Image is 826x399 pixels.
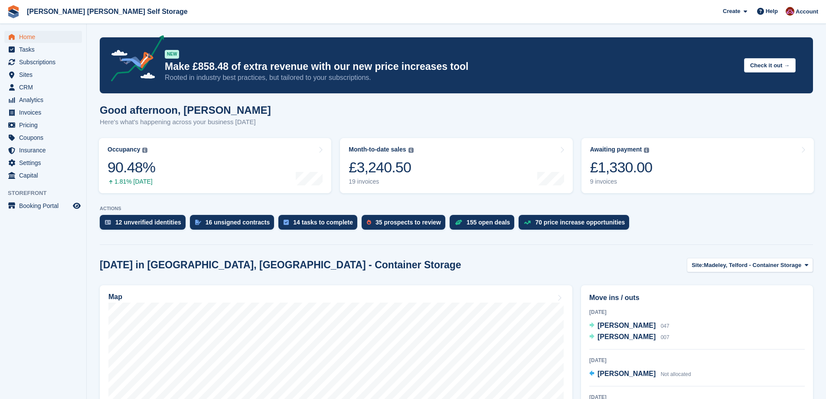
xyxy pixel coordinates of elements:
[704,261,801,270] span: Madeley, Telford - Container Storage
[278,215,362,234] a: 14 tasks to complete
[408,148,414,153] img: icon-info-grey-7440780725fd019a000dd9b08b2336e03edf1995a4989e88bcd33f0948082b44.svg
[100,259,461,271] h2: [DATE] in [GEOGRAPHIC_DATA], [GEOGRAPHIC_DATA] - Container Storage
[581,138,814,193] a: Awaiting payment £1,330.00 9 invoices
[165,50,179,59] div: NEW
[590,146,642,153] div: Awaiting payment
[4,81,82,93] a: menu
[19,106,71,119] span: Invoices
[4,119,82,131] a: menu
[142,148,147,153] img: icon-info-grey-7440780725fd019a000dd9b08b2336e03edf1995a4989e88bcd33f0948082b44.svg
[687,258,813,272] button: Site: Madeley, Telford - Container Storage
[4,94,82,106] a: menu
[589,356,805,364] div: [DATE]
[23,4,191,19] a: [PERSON_NAME] [PERSON_NAME] Self Storage
[190,215,279,234] a: 16 unsigned contracts
[19,43,71,56] span: Tasks
[19,144,71,156] span: Insurance
[165,73,737,82] p: Rooted in industry best practices, but tailored to your subscriptions.
[744,58,796,73] button: Check it out →
[293,219,353,226] div: 14 tasks to complete
[104,35,164,85] img: price-adjustments-announcement-icon-8257ccfd72463d97f412b2fc003d46551f7dbcb40ab6d574587a9cd5c0d94...
[19,56,71,68] span: Subscriptions
[4,132,82,144] a: menu
[19,69,71,81] span: Sites
[165,60,737,73] p: Make £858.48 of extra revenue with our new price increases tool
[796,7,818,16] span: Account
[589,308,805,316] div: [DATE]
[467,219,510,226] div: 155 open deals
[590,158,653,176] div: £1,330.00
[4,56,82,68] a: menu
[19,81,71,93] span: CRM
[105,220,111,225] img: verify_identity-adf6edd0f0f0b5bbfe63781bf79b02c33cf7c696d77639b501bdc392416b5a36.svg
[19,94,71,106] span: Analytics
[692,261,704,270] span: Site:
[108,158,155,176] div: 90.48%
[206,219,270,226] div: 16 unsigned contracts
[661,334,669,340] span: 007
[99,138,331,193] a: Occupancy 90.48% 1.81% [DATE]
[723,7,740,16] span: Create
[7,5,20,18] img: stora-icon-8386f47178a22dfd0bd8f6a31ec36ba5ce8667c1dd55bd0f319d3a0aa187defe.svg
[19,200,71,212] span: Booking Portal
[589,332,669,343] a: [PERSON_NAME] 007
[362,215,450,234] a: 35 prospects to review
[19,157,71,169] span: Settings
[349,146,406,153] div: Month-to-date sales
[195,220,201,225] img: contract_signature_icon-13c848040528278c33f63329250d36e43548de30e8caae1d1a13099fd9432cc5.svg
[661,371,691,377] span: Not allocated
[524,221,531,224] img: price_increase_opportunities-93ffe204e8149a01c8c9dc8f82e8f89637d9d84a8eef4429ea346261dce0b2c0.svg
[519,215,633,234] a: 70 price increase opportunities
[100,117,271,127] p: Here's what's happening across your business [DATE]
[455,219,462,225] img: deal-1b604bf984904fb50ccaf53a9ad4b4a5d6e5aea283cecdc64d6e3604feb123c2.svg
[4,43,82,56] a: menu
[661,323,669,329] span: 047
[8,189,86,198] span: Storefront
[108,293,122,301] h2: Map
[340,138,572,193] a: Month-to-date sales £3,240.50 19 invoices
[100,206,813,211] p: ACTIONS
[590,178,653,185] div: 9 invoices
[535,219,625,226] div: 70 price increase opportunities
[644,148,649,153] img: icon-info-grey-7440780725fd019a000dd9b08b2336e03edf1995a4989e88bcd33f0948082b44.svg
[349,158,413,176] div: £3,240.50
[4,69,82,81] a: menu
[19,31,71,43] span: Home
[375,219,441,226] div: 35 prospects to review
[72,201,82,211] a: Preview store
[19,132,71,144] span: Coupons
[4,169,82,181] a: menu
[19,119,71,131] span: Pricing
[597,370,656,377] span: [PERSON_NAME]
[589,293,805,303] h2: Move ins / outs
[4,144,82,156] a: menu
[100,104,271,116] h1: Good afternoon, [PERSON_NAME]
[786,7,794,16] img: Ben Spickernell
[108,146,140,153] div: Occupancy
[284,220,289,225] img: task-75834270c22a3079a89374b754ae025e5fb1db73e45f91037f5363f120a921f8.svg
[367,220,371,225] img: prospect-51fa495bee0391a8d652442698ab0144808aea92771e9ea1ae160a38d050c398.svg
[4,31,82,43] a: menu
[589,320,669,332] a: [PERSON_NAME] 047
[450,215,519,234] a: 155 open deals
[4,200,82,212] a: menu
[597,322,656,329] span: [PERSON_NAME]
[19,169,71,181] span: Capital
[4,157,82,169] a: menu
[4,106,82,119] a: menu
[115,219,181,226] div: 12 unverified identities
[597,333,656,340] span: [PERSON_NAME]
[108,178,155,185] div: 1.81% [DATE]
[100,215,190,234] a: 12 unverified identities
[349,178,413,185] div: 19 invoices
[766,7,778,16] span: Help
[589,369,691,380] a: [PERSON_NAME] Not allocated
